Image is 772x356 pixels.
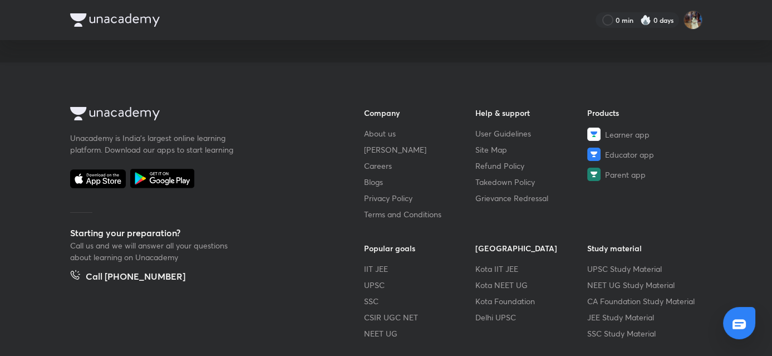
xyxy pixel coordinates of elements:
[475,160,587,172] a: Refund Policy
[587,328,699,339] a: SSC Study Material
[587,263,699,275] a: UPSC Study Material
[364,107,476,119] h6: Company
[587,279,699,291] a: NEET UG Study Material
[475,128,587,139] a: User Guidelines
[364,192,476,204] a: Privacy Policy
[364,328,476,339] a: NEET UG
[587,311,699,323] a: JEE Study Material
[475,107,587,119] h6: Help & support
[364,279,476,291] a: UPSC
[587,128,699,141] a: Learner app
[364,128,476,139] a: About us
[70,107,160,120] img: Company Logo
[587,148,601,161] img: Educator app
[364,176,476,188] a: Blogs
[605,169,646,181] span: Parent app
[364,263,476,275] a: IIT JEE
[587,168,699,181] a: Parent app
[587,107,699,119] h6: Products
[684,11,702,30] img: kanak goel
[364,208,476,220] a: Terms and Conditions
[364,144,476,155] a: [PERSON_NAME]
[70,13,160,27] img: Company Logo
[86,270,185,285] h5: Call [PHONE_NUMBER]
[587,242,699,254] h6: Study material
[364,160,476,172] a: Careers
[605,149,654,160] span: Educator app
[364,311,476,323] a: CSIR UGC NET
[475,311,587,323] a: Delhi UPSC
[70,270,185,285] a: Call [PHONE_NUMBER]
[364,242,476,254] h6: Popular goals
[640,14,651,26] img: streak
[70,240,237,263] p: Call us and we will answer all your questions about learning on Unacademy
[475,279,587,291] a: Kota NEET UG
[475,144,587,155] a: Site Map
[587,148,699,161] a: Educator app
[587,168,601,181] img: Parent app
[70,132,237,155] p: Unacademy is India’s largest online learning platform. Download our apps to start learning
[364,295,476,307] a: SSC
[364,160,392,172] span: Careers
[475,242,587,254] h6: [GEOGRAPHIC_DATA]
[475,192,587,204] a: Grievance Redressal
[605,129,650,140] span: Learner app
[475,263,587,275] a: Kota IIT JEE
[587,128,601,141] img: Learner app
[475,295,587,307] a: Kota Foundation
[475,176,587,188] a: Takedown Policy
[70,226,328,240] h5: Starting your preparation?
[587,295,699,307] a: CA Foundation Study Material
[70,107,328,123] a: Company Logo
